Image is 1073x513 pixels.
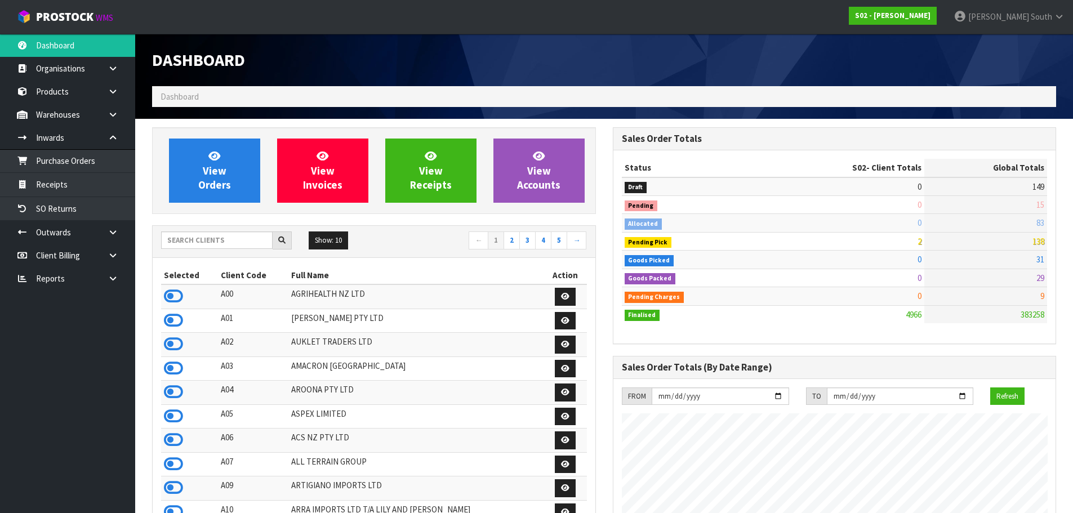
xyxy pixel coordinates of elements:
span: 9 [1040,291,1044,301]
th: Client Code [218,266,289,284]
a: ViewReceipts [385,139,477,203]
span: [PERSON_NAME] [968,11,1029,22]
span: 138 [1032,236,1044,247]
span: Draft [625,182,647,193]
td: A06 [218,429,289,453]
button: Show: 10 [309,231,348,249]
span: View Orders [198,149,231,191]
span: Pending Pick [625,237,672,248]
h3: Sales Order Totals (By Date Range) [622,362,1048,373]
td: A01 [218,309,289,333]
nav: Page navigation [382,231,587,251]
a: → [567,231,586,249]
button: Refresh [990,387,1025,405]
a: 5 [551,231,567,249]
span: 15 [1036,199,1044,210]
td: A05 [218,404,289,429]
span: Dashboard [161,91,199,102]
span: 0 [918,199,921,210]
a: S02 - [PERSON_NAME] [849,7,937,25]
span: Goods Packed [625,273,676,284]
span: 0 [918,291,921,301]
strong: S02 - [PERSON_NAME] [855,11,930,20]
td: A07 [218,452,289,476]
a: 1 [488,231,504,249]
span: 0 [918,254,921,265]
td: AUKLET TRADERS LTD [288,333,544,357]
small: WMS [96,12,113,23]
span: Allocated [625,218,662,230]
td: A00 [218,284,289,309]
div: TO [806,387,827,405]
span: View Accounts [517,149,560,191]
td: [PERSON_NAME] PTY LTD [288,309,544,333]
a: ← [469,231,488,249]
a: 4 [535,231,551,249]
a: 2 [504,231,520,249]
th: Action [544,266,587,284]
span: 0 [918,273,921,283]
span: S02 [852,162,866,173]
span: 4966 [906,309,921,320]
span: Dashboard [152,49,245,70]
span: 383258 [1021,309,1044,320]
img: cube-alt.png [17,10,31,24]
span: 0 [918,181,921,192]
td: A02 [218,333,289,357]
span: 29 [1036,273,1044,283]
th: Selected [161,266,218,284]
h3: Sales Order Totals [622,133,1048,144]
span: 2 [918,236,921,247]
span: View Invoices [303,149,342,191]
span: View Receipts [410,149,452,191]
div: FROM [622,387,652,405]
td: A03 [218,356,289,381]
td: AGRIHEALTH NZ LTD [288,284,544,309]
td: A09 [218,476,289,501]
th: Full Name [288,266,544,284]
span: Goods Picked [625,255,674,266]
input: Search clients [161,231,273,249]
span: Finalised [625,310,660,321]
span: 0 [918,217,921,228]
span: ProStock [36,10,94,24]
td: A04 [218,381,289,405]
span: Pending [625,200,658,212]
a: ViewOrders [169,139,260,203]
td: ALL TERRAIN GROUP [288,452,544,476]
td: AROONA PTY LTD [288,381,544,405]
td: ACS NZ PTY LTD [288,429,544,453]
td: ASPEX LIMITED [288,404,544,429]
th: - Client Totals [762,159,924,177]
span: 149 [1032,181,1044,192]
td: AMACRON [GEOGRAPHIC_DATA] [288,356,544,381]
span: 83 [1036,217,1044,228]
th: Status [622,159,763,177]
a: ViewAccounts [493,139,585,203]
a: ViewInvoices [277,139,368,203]
th: Global Totals [924,159,1047,177]
span: South [1031,11,1052,22]
span: Pending Charges [625,292,684,303]
span: 31 [1036,254,1044,265]
a: 3 [519,231,536,249]
td: ARTIGIANO IMPORTS LTD [288,476,544,501]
